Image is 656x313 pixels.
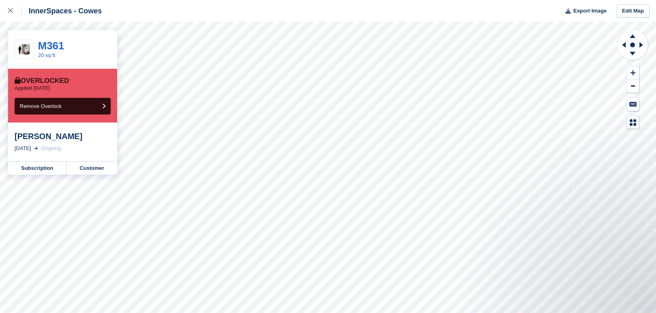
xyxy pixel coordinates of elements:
a: M361 [38,40,64,52]
div: [DATE] [15,144,31,152]
span: Export Image [573,7,606,15]
img: arrow-right-light-icn-cde0832a797a2874e46488d9cf13f60e5c3a73dbe684e267c42b8395dfbc2abf.svg [34,147,38,150]
button: Zoom Out [627,80,639,93]
button: Zoom In [627,66,639,80]
p: Applied [DATE] [15,85,50,91]
button: Export Image [561,4,607,18]
button: Remove Overlock [15,98,111,114]
a: 20 sq ft [38,52,55,58]
a: Edit Map [616,4,650,18]
div: InnerSpaces - Cowes [21,6,102,16]
div: Ongoing [41,144,61,152]
div: Overlocked [15,77,69,85]
button: Keyboard Shortcuts [627,97,639,111]
a: Customer [67,162,117,175]
img: 20-sqft-unit.jpg [15,42,34,57]
div: [PERSON_NAME] [15,131,111,141]
button: Map Legend [627,116,639,129]
span: Remove Overlock [20,103,61,109]
a: Subscription [8,162,67,175]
